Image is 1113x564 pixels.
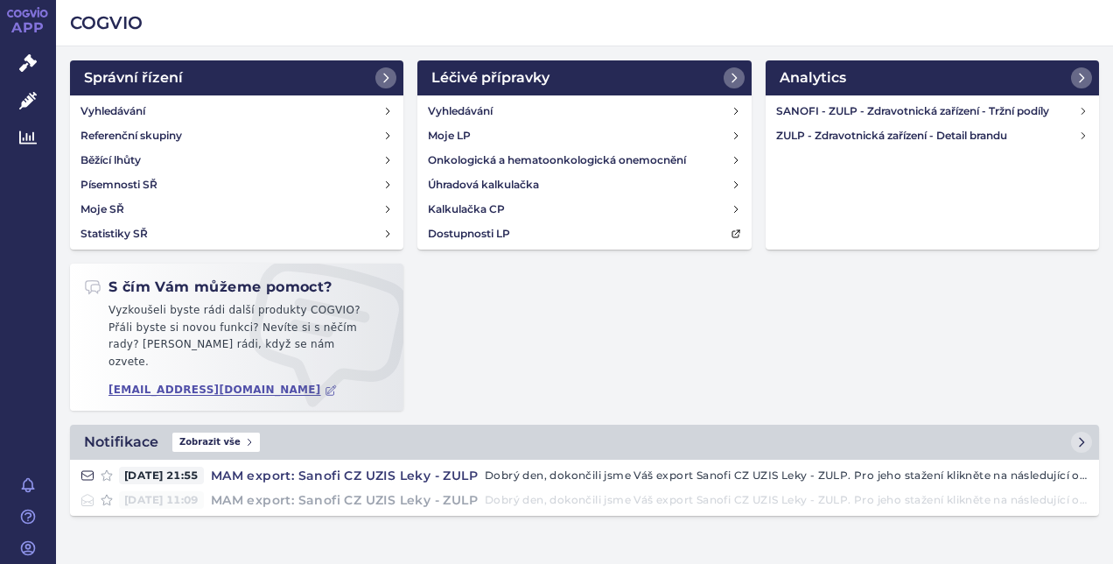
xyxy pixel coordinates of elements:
[769,123,1095,148] a: ZULP - Zdravotnická zařízení - Detail brandu
[776,102,1079,120] h4: SANOFI - ZULP - Zdravotnická zařízení - Tržní podíly
[780,67,846,88] h2: Analytics
[84,67,183,88] h2: Správní řízení
[428,127,471,145] h4: Moje LP
[421,222,747,246] a: Dostupnosti LP
[421,123,747,148] a: Moje LP
[421,148,747,173] a: Onkologická a hematoonkologická onemocnění
[428,176,539,194] h4: Úhradová kalkulačka
[421,99,747,123] a: Vyhledávání
[119,491,204,509] span: [DATE] 11:09
[417,60,751,95] a: Léčivé přípravky
[204,467,485,484] h4: MAM export: Sanofi CZ UZIS Leky - ZULP
[428,152,686,169] h4: Onkologická a hematoonkologická onemocnění
[769,99,1095,123] a: SANOFI - ZULP - Zdravotnická zařízení - Tržní podíly
[776,127,1079,145] h4: ZULP - Zdravotnická zařízení - Detail brandu
[119,467,204,484] span: [DATE] 21:55
[73,123,400,148] a: Referenční skupiny
[70,425,1099,460] a: NotifikaceZobrazit vše
[766,60,1099,95] a: Analytics
[80,102,145,120] h4: Vyhledávání
[84,432,158,453] h2: Notifikace
[73,197,400,222] a: Moje SŘ
[421,197,747,222] a: Kalkulačka CP
[80,225,148,243] h4: Statistiky SŘ
[431,67,549,88] h2: Léčivé přípravky
[428,102,493,120] h4: Vyhledávání
[108,384,337,397] a: [EMAIL_ADDRESS][DOMAIN_NAME]
[70,11,1099,35] h2: COGVIO
[80,127,182,145] h4: Referenční skupiny
[73,173,400,197] a: Písemnosti SŘ
[204,491,485,509] h4: MAM export: Sanofi CZ UZIS Leky - ZULP
[70,60,403,95] a: Správní řízení
[80,176,157,194] h4: Písemnosti SŘ
[485,491,1088,509] p: Dobrý den, dokončili jsme Váš export Sanofi CZ UZIS Leky - ZULP. Pro jeho stažení klikněte na nás...
[80,201,124,218] h4: Moje SŘ
[73,222,400,246] a: Statistiky SŘ
[172,433,260,452] span: Zobrazit vše
[84,302,389,377] p: Vyzkoušeli byste rádi další produkty COGVIO? Přáli byste si novou funkci? Nevíte si s něčím rady?...
[485,467,1088,484] p: Dobrý den, dokončili jsme Váš export Sanofi CZ UZIS Leky - ZULP. Pro jeho stažení klikněte na nás...
[80,152,141,169] h4: Běžící lhůty
[428,201,505,218] h4: Kalkulačka CP
[73,148,400,173] a: Běžící lhůty
[428,225,510,243] h4: Dostupnosti LP
[421,173,747,197] a: Úhradová kalkulačka
[84,278,332,297] h2: S čím Vám můžeme pomoct?
[73,99,400,123] a: Vyhledávání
